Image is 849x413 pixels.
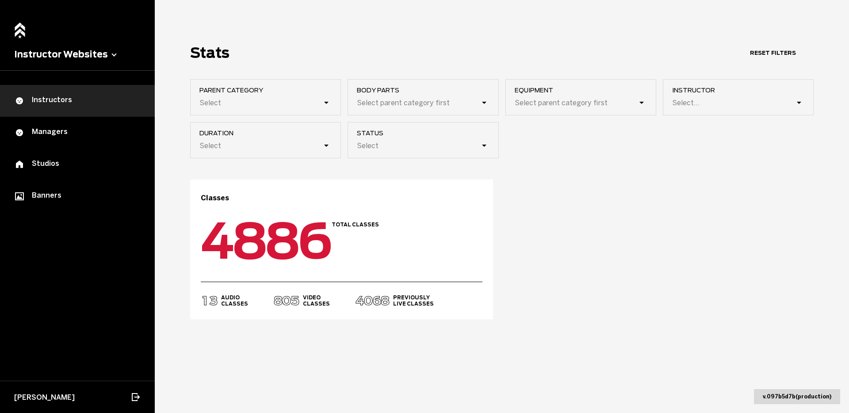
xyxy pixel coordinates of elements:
span: Body parts [357,87,498,94]
span: 8 [380,293,390,308]
h4: Total Classes [332,222,379,228]
span: 4 [199,212,236,270]
div: Instructors [14,96,141,106]
span: 8 [273,293,283,308]
span: 5 [290,293,300,308]
span: 0 [282,293,291,308]
span: 4 [355,293,365,308]
span: 3 [209,293,218,308]
span: [PERSON_NAME] [14,393,75,402]
span: 8 [264,212,302,270]
span: Parent Category [199,87,340,94]
a: Home [12,18,28,37]
span: Equipment [515,87,656,94]
div: Studios [14,159,141,170]
span: duration [199,130,340,137]
h4: Audio Classes [221,294,248,307]
span: 8 [231,212,269,270]
h4: Video Classes [303,294,330,307]
h1: Stats [190,44,229,61]
h4: Previously Live Classes [393,294,434,307]
div: Select... [672,99,699,107]
button: Log out [126,387,145,407]
h3: Classes [201,194,482,202]
span: instructor [672,87,813,94]
div: Banners [14,191,141,202]
div: Managers [14,127,141,138]
button: Reset Filters [732,45,814,61]
div: Select [199,99,221,107]
span: 0 [363,293,373,308]
span: 6 [297,212,334,270]
div: Select [199,141,221,150]
div: Select [357,141,379,150]
span: 6 [372,293,382,308]
span: Status [357,130,498,137]
button: Instructor Websites [14,49,141,60]
div: v. 097b5d7b ( production ) [754,389,840,404]
span: 1 [200,293,210,308]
